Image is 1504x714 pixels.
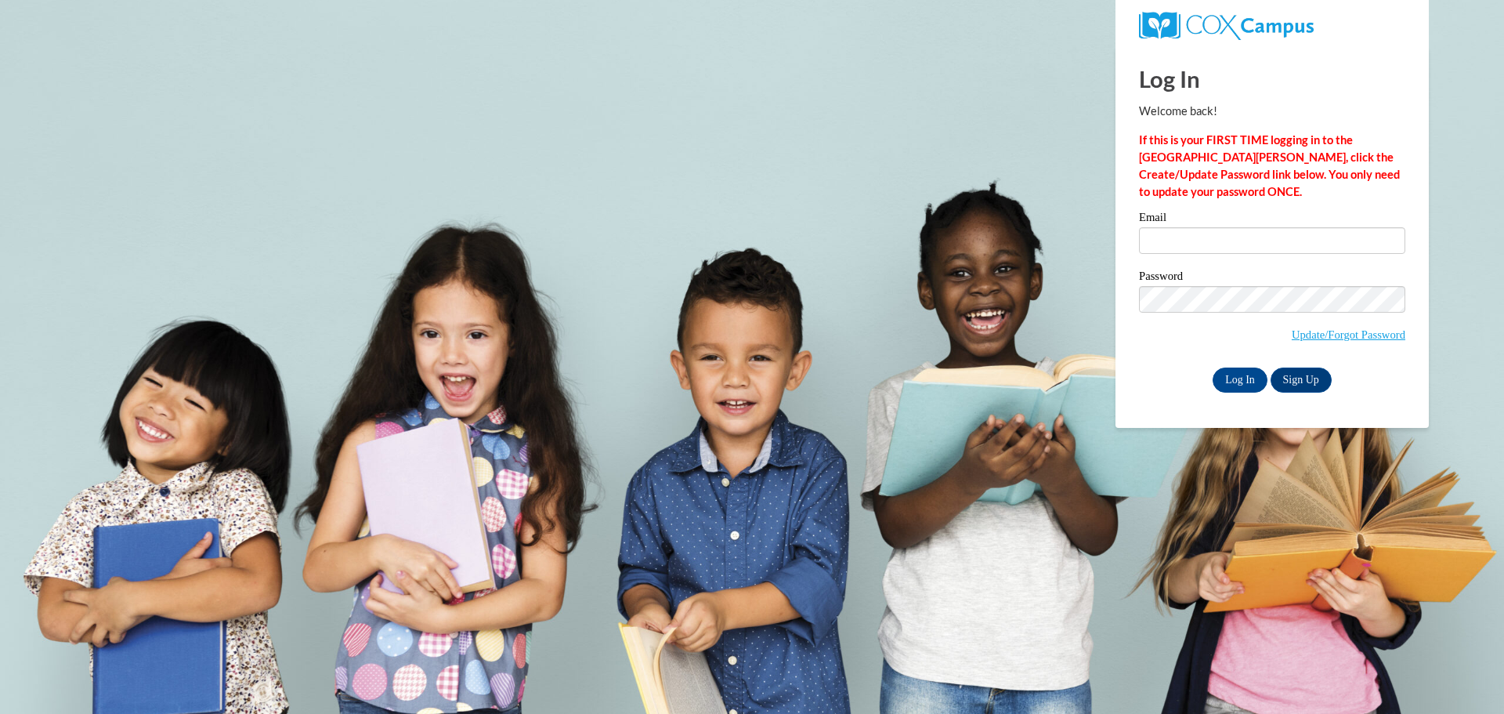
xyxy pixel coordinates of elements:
input: Log In [1213,368,1267,393]
a: Update/Forgot Password [1292,328,1405,341]
a: COX Campus [1139,18,1314,31]
label: Email [1139,212,1405,227]
h1: Log In [1139,63,1405,95]
a: Sign Up [1271,368,1332,393]
p: Welcome back! [1139,103,1405,120]
label: Password [1139,270,1405,286]
strong: If this is your FIRST TIME logging in to the [GEOGRAPHIC_DATA][PERSON_NAME], click the Create/Upd... [1139,133,1400,198]
img: COX Campus [1139,12,1314,40]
